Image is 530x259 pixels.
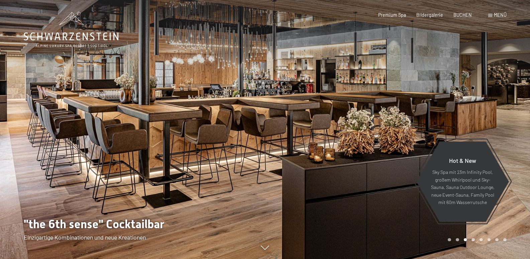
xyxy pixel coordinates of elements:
[503,238,507,242] div: Carousel Page 8
[456,238,459,242] div: Carousel Page 2
[495,238,499,242] div: Carousel Page 7
[471,238,475,242] div: Carousel Page 4
[448,238,451,242] div: Carousel Page 1
[416,141,509,222] a: Hot & New Sky Spa mit 23m Infinity Pool, großem Whirlpool und Sky-Sauna, Sauna Outdoor Lounge, ne...
[416,12,443,18] a: Bildergalerie
[480,238,483,242] div: Carousel Page 5
[445,238,506,242] div: Carousel Pagination
[449,157,476,164] span: Hot & New
[431,169,495,206] p: Sky Spa mit 23m Infinity Pool, großem Whirlpool und Sky-Sauna, Sauna Outdoor Lounge, neue Event-S...
[488,238,491,242] div: Carousel Page 6
[494,12,507,18] span: Menü
[464,238,467,242] div: Carousel Page 3 (Current Slide)
[378,12,406,18] a: Premium Spa
[453,12,472,18] a: BUCHEN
